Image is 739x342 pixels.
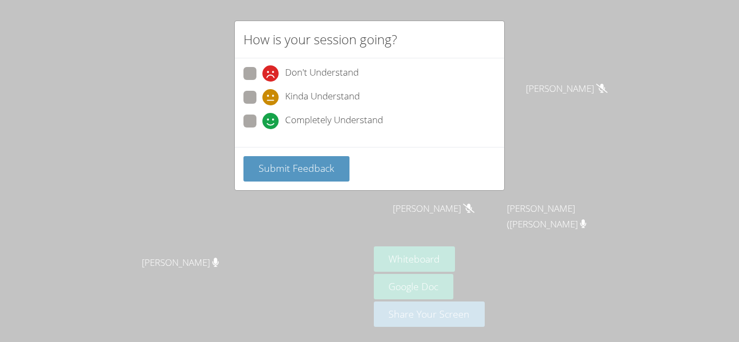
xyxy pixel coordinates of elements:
h2: How is your session going? [243,30,397,49]
span: Submit Feedback [259,162,334,175]
span: Completely Understand [285,113,383,129]
span: Don't Understand [285,65,359,82]
button: Submit Feedback [243,156,349,182]
span: Kinda Understand [285,89,360,105]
